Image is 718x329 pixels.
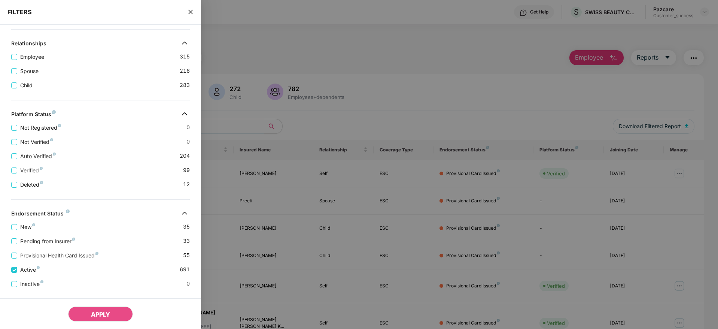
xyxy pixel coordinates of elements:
[17,138,56,146] span: Not Verified
[40,280,43,283] img: svg+xml;base64,PHN2ZyB4bWxucz0iaHR0cDovL3d3dy53My5vcmcvMjAwMC9zdmciIHdpZHRoPSI4IiBoZWlnaHQ9IjgiIH...
[17,81,36,90] span: Child
[58,124,61,127] img: svg+xml;base64,PHN2ZyB4bWxucz0iaHR0cDovL3d3dy53My5vcmcvMjAwMC9zdmciIHdpZHRoPSI4IiBoZWlnaHQ9IjgiIH...
[180,265,190,274] span: 691
[37,266,40,269] img: svg+xml;base64,PHN2ZyB4bWxucz0iaHR0cDovL3d3dy53My5vcmcvMjAwMC9zdmciIHdpZHRoPSI4IiBoZWlnaHQ9IjgiIH...
[11,210,70,219] div: Endorsement Status
[17,124,64,132] span: Not Registered
[50,138,53,141] img: svg+xml;base64,PHN2ZyB4bWxucz0iaHR0cDovL3d3dy53My5vcmcvMjAwMC9zdmciIHdpZHRoPSI4IiBoZWlnaHQ9IjgiIH...
[180,81,190,90] span: 283
[91,311,110,318] span: APPLY
[95,252,98,255] img: svg+xml;base64,PHN2ZyB4bWxucz0iaHR0cDovL3d3dy53My5vcmcvMjAwMC9zdmciIHdpZHRoPSI4IiBoZWlnaHQ9IjgiIH...
[66,209,70,213] img: svg+xml;base64,PHN2ZyB4bWxucz0iaHR0cDovL3d3dy53My5vcmcvMjAwMC9zdmciIHdpZHRoPSI4IiBoZWlnaHQ9IjgiIH...
[17,67,42,75] span: Spouse
[183,223,190,231] span: 35
[180,52,190,61] span: 315
[52,110,56,114] img: svg+xml;base64,PHN2ZyB4bWxucz0iaHR0cDovL3d3dy53My5vcmcvMjAwMC9zdmciIHdpZHRoPSI4IiBoZWlnaHQ9IjgiIH...
[183,180,190,189] span: 12
[179,207,191,219] img: svg+xml;base64,PHN2ZyB4bWxucz0iaHR0cDovL3d3dy53My5vcmcvMjAwMC9zdmciIHdpZHRoPSIzMiIgaGVpZ2h0PSIzMi...
[186,138,190,146] span: 0
[186,123,190,132] span: 0
[17,181,46,189] span: Deleted
[17,223,38,231] span: New
[183,251,190,260] span: 55
[17,266,43,274] span: Active
[179,37,191,49] img: svg+xml;base64,PHN2ZyB4bWxucz0iaHR0cDovL3d3dy53My5vcmcvMjAwMC9zdmciIHdpZHRoPSIzMiIgaGVpZ2h0PSIzMi...
[17,251,101,260] span: Provisional Health Card Issued
[53,153,56,156] img: svg+xml;base64,PHN2ZyB4bWxucz0iaHR0cDovL3d3dy53My5vcmcvMjAwMC9zdmciIHdpZHRoPSI4IiBoZWlnaHQ9IjgiIH...
[68,307,133,322] button: APPLY
[17,152,59,160] span: Auto Verified
[17,166,46,175] span: Verified
[180,152,190,160] span: 204
[40,167,43,170] img: svg+xml;base64,PHN2ZyB4bWxucz0iaHR0cDovL3d3dy53My5vcmcvMjAwMC9zdmciIHdpZHRoPSI4IiBoZWlnaHQ9IjgiIH...
[11,40,46,49] div: Relationships
[17,280,46,288] span: Inactive
[183,237,190,245] span: 33
[32,223,35,226] img: svg+xml;base64,PHN2ZyB4bWxucz0iaHR0cDovL3d3dy53My5vcmcvMjAwMC9zdmciIHdpZHRoPSI4IiBoZWlnaHQ9IjgiIH...
[40,181,43,184] img: svg+xml;base64,PHN2ZyB4bWxucz0iaHR0cDovL3d3dy53My5vcmcvMjAwMC9zdmciIHdpZHRoPSI4IiBoZWlnaHQ9IjgiIH...
[180,67,190,75] span: 216
[11,111,56,120] div: Platform Status
[179,108,191,120] img: svg+xml;base64,PHN2ZyB4bWxucz0iaHR0cDovL3d3dy53My5vcmcvMjAwMC9zdmciIHdpZHRoPSIzMiIgaGVpZ2h0PSIzMi...
[7,8,32,16] span: FILTERS
[186,280,190,288] span: 0
[72,238,75,241] img: svg+xml;base64,PHN2ZyB4bWxucz0iaHR0cDovL3d3dy53My5vcmcvMjAwMC9zdmciIHdpZHRoPSI4IiBoZWlnaHQ9IjgiIH...
[188,8,194,16] span: close
[17,53,47,61] span: Employee
[17,237,78,245] span: Pending from Insurer
[183,166,190,175] span: 99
